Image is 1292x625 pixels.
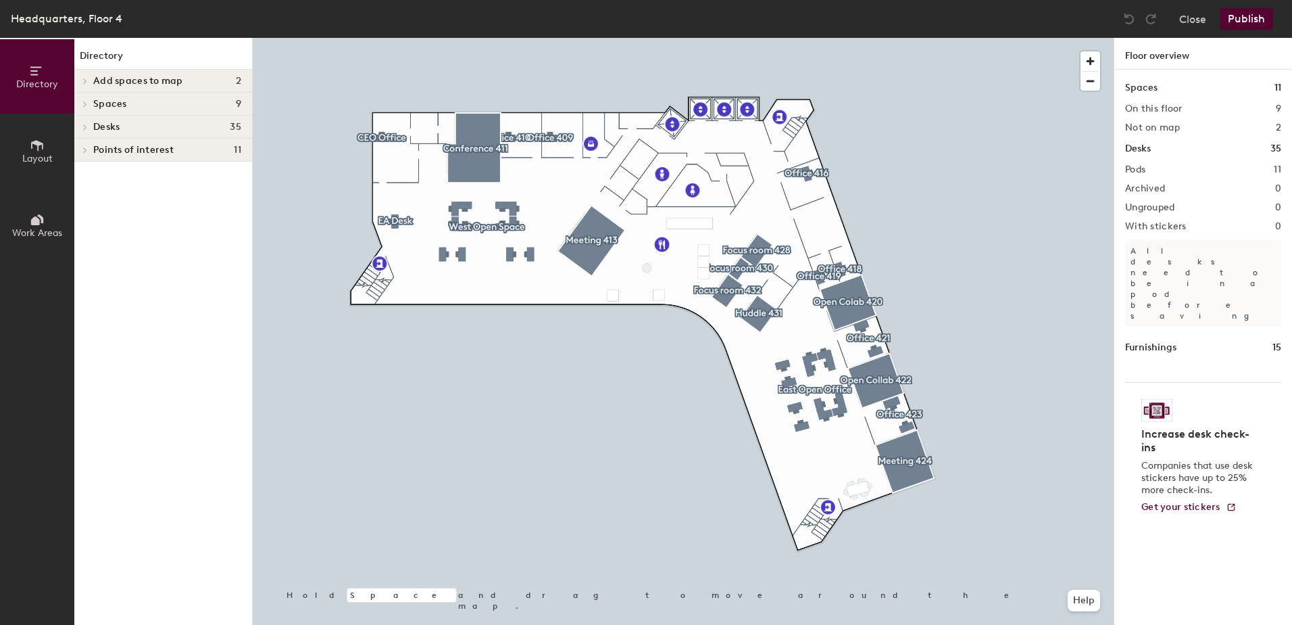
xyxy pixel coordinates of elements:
[1274,80,1281,95] h1: 11
[1114,38,1292,70] h1: Floor overview
[1125,183,1165,194] h2: Archived
[1125,141,1151,156] h1: Desks
[230,122,241,133] span: 35
[22,153,53,164] span: Layout
[1122,12,1136,26] img: Undo
[1141,427,1257,455] h4: Increase desk check-ins
[1125,202,1175,213] h2: Ungrouped
[1275,202,1281,213] h2: 0
[1275,221,1281,232] h2: 0
[1125,103,1183,114] h2: On this floor
[1276,122,1281,133] h2: 2
[93,99,127,110] span: Spaces
[1068,590,1100,611] button: Help
[1141,460,1257,496] p: Companies that use desk stickers have up to 25% more check-ins.
[1141,502,1237,513] a: Get your stickers
[1125,221,1187,232] h2: With stickers
[1125,340,1176,355] h1: Furnishings
[93,145,174,156] span: Points of interest
[1141,501,1220,513] span: Get your stickers
[1179,8,1206,30] button: Close
[16,78,58,90] span: Directory
[1276,103,1281,114] h2: 9
[74,49,252,70] h1: Directory
[1125,80,1158,95] h1: Spaces
[236,76,241,87] span: 2
[1274,164,1281,175] h2: 11
[1275,183,1281,194] h2: 0
[1144,12,1158,26] img: Redo
[12,227,62,239] span: Work Areas
[11,10,122,27] div: Headquarters, Floor 4
[1272,340,1281,355] h1: 15
[93,122,120,133] span: Desks
[1125,122,1180,133] h2: Not on map
[1125,164,1145,175] h2: Pods
[93,76,183,87] span: Add spaces to map
[234,145,241,156] span: 11
[236,99,241,110] span: 9
[1141,399,1172,422] img: Sticker logo
[1220,8,1273,30] button: Publish
[1270,141,1281,156] h1: 35
[1125,240,1281,327] p: All desks need to be in a pod before saving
